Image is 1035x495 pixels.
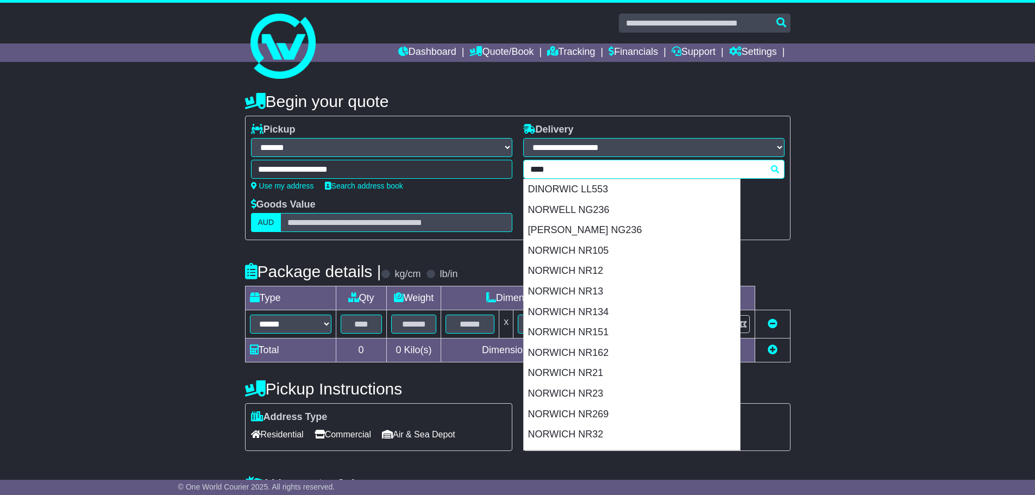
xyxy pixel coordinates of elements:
[440,268,457,280] label: lb/in
[524,424,740,445] div: NORWICH NR32
[524,261,740,281] div: NORWICH NR12
[768,318,777,329] a: Remove this item
[398,43,456,62] a: Dashboard
[729,43,777,62] a: Settings
[524,241,740,261] div: NORWICH NR105
[441,339,643,362] td: Dimensions in Centimetre(s)
[251,124,296,136] label: Pickup
[524,343,740,364] div: NORWICH NR162
[524,281,740,302] div: NORWICH NR13
[441,286,643,310] td: Dimensions (L x W x H)
[394,268,421,280] label: kg/cm
[524,384,740,404] div: NORWICH NR23
[251,181,314,190] a: Use my address
[396,344,401,355] span: 0
[315,426,371,443] span: Commercial
[524,445,740,466] div: NORWICH NR104
[251,199,316,211] label: Goods Value
[245,380,512,398] h4: Pickup Instructions
[524,322,740,343] div: NORWICH NR151
[251,411,328,423] label: Address Type
[251,213,281,232] label: AUD
[524,302,740,323] div: NORWICH NR134
[469,43,534,62] a: Quote/Book
[386,286,441,310] td: Weight
[768,344,777,355] a: Add new item
[245,262,381,280] h4: Package details |
[524,363,740,384] div: NORWICH NR21
[524,404,740,425] div: NORWICH NR269
[499,310,513,339] td: x
[245,92,791,110] h4: Begin your quote
[336,286,386,310] td: Qty
[382,426,455,443] span: Air & Sea Depot
[524,200,740,221] div: NORWELL NG236
[609,43,658,62] a: Financials
[524,220,740,241] div: [PERSON_NAME] NG236
[547,43,595,62] a: Tracking
[523,124,574,136] label: Delivery
[245,286,336,310] td: Type
[251,426,304,443] span: Residential
[325,181,403,190] a: Search address book
[245,339,336,362] td: Total
[524,179,740,200] div: DINORWIC LL553
[386,339,441,362] td: Kilo(s)
[178,483,335,491] span: © One World Courier 2025. All rights reserved.
[336,339,386,362] td: 0
[672,43,716,62] a: Support
[523,160,785,179] typeahead: Please provide city
[245,475,791,493] h4: Warranty & Insurance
